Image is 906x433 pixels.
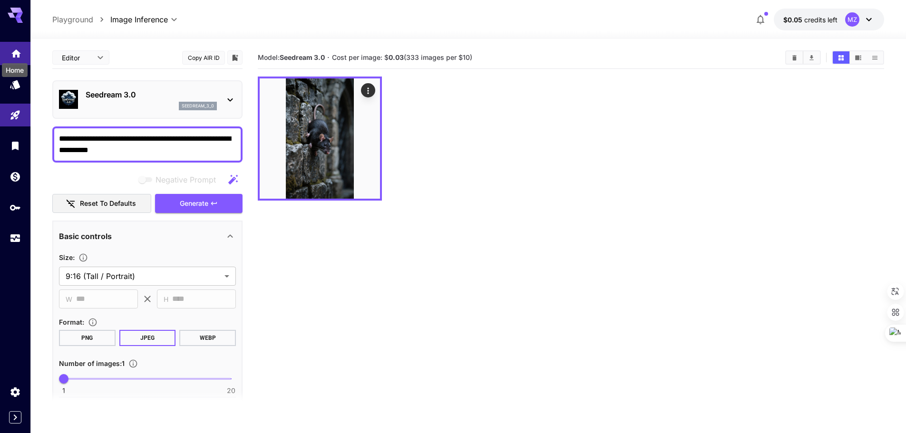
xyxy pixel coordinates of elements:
p: · [327,52,330,63]
div: $0.05 [783,15,838,25]
button: WEBP [179,330,236,346]
button: Show images in grid view [833,51,849,64]
div: Models [10,78,21,90]
b: Seedream 3.0 [280,53,325,61]
iframe: Chat Widget [858,387,906,433]
span: Generate [180,198,208,210]
button: Generate [155,194,243,213]
span: Number of images : 1 [59,359,125,367]
button: PNG [59,330,116,346]
div: Show images in grid viewShow images in video viewShow images in list view [832,50,884,65]
span: Negative prompts are not compatible with the selected model. [136,173,224,185]
button: Show images in list view [867,51,883,64]
span: Image Inference [110,14,168,25]
span: 9:16 (Tall / Portrait) [66,270,221,282]
button: Adjust the dimensions of the generated image by specifying its width and height in pixels, or sel... [75,253,92,262]
img: Z [260,78,380,199]
button: Reset to defaults [52,194,151,213]
button: Clear Images [786,51,803,64]
span: W [66,294,72,305]
button: Download All [803,51,820,64]
div: Library [10,140,21,152]
span: Model: [258,53,325,61]
button: Add to library [231,52,239,63]
div: Home [10,45,22,57]
button: Expand sidebar [9,411,21,423]
span: Size : [59,253,75,261]
span: Format : [59,318,84,326]
button: Show images in video view [850,51,867,64]
span: H [164,294,168,305]
p: Basic controls [59,231,112,242]
span: credits left [804,16,838,24]
span: Editor [62,53,91,63]
div: Wallet [10,171,21,183]
div: Clear ImagesDownload All [785,50,821,65]
a: Playground [52,14,93,25]
div: Basic controls [59,225,236,248]
div: Actions [361,83,375,97]
b: 0.03 [389,53,404,61]
button: Choose the file format for the output image. [84,318,101,327]
div: Usage [10,232,21,244]
span: Negative Prompt [156,174,216,185]
button: Copy AIR ID [182,51,225,65]
div: Home [2,63,28,77]
span: 20 [227,386,235,395]
button: Specify how many images to generate in a single request. Each image generation will be charged se... [125,359,142,368]
p: Seedream 3.0 [86,89,217,100]
div: Playground [10,109,21,121]
div: Settings [10,386,21,398]
span: Cost per image: $ (333 images per $10) [332,53,472,61]
div: Виджет чата [858,387,906,433]
div: Seedream 3.0seedream_3_0 [59,85,236,114]
span: $0.05 [783,16,804,24]
p: seedream_3_0 [182,103,214,109]
button: JPEG [119,330,176,346]
div: API Keys [10,202,21,213]
div: MZ [845,12,859,27]
nav: breadcrumb [52,14,110,25]
button: $0.05MZ [774,9,884,30]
